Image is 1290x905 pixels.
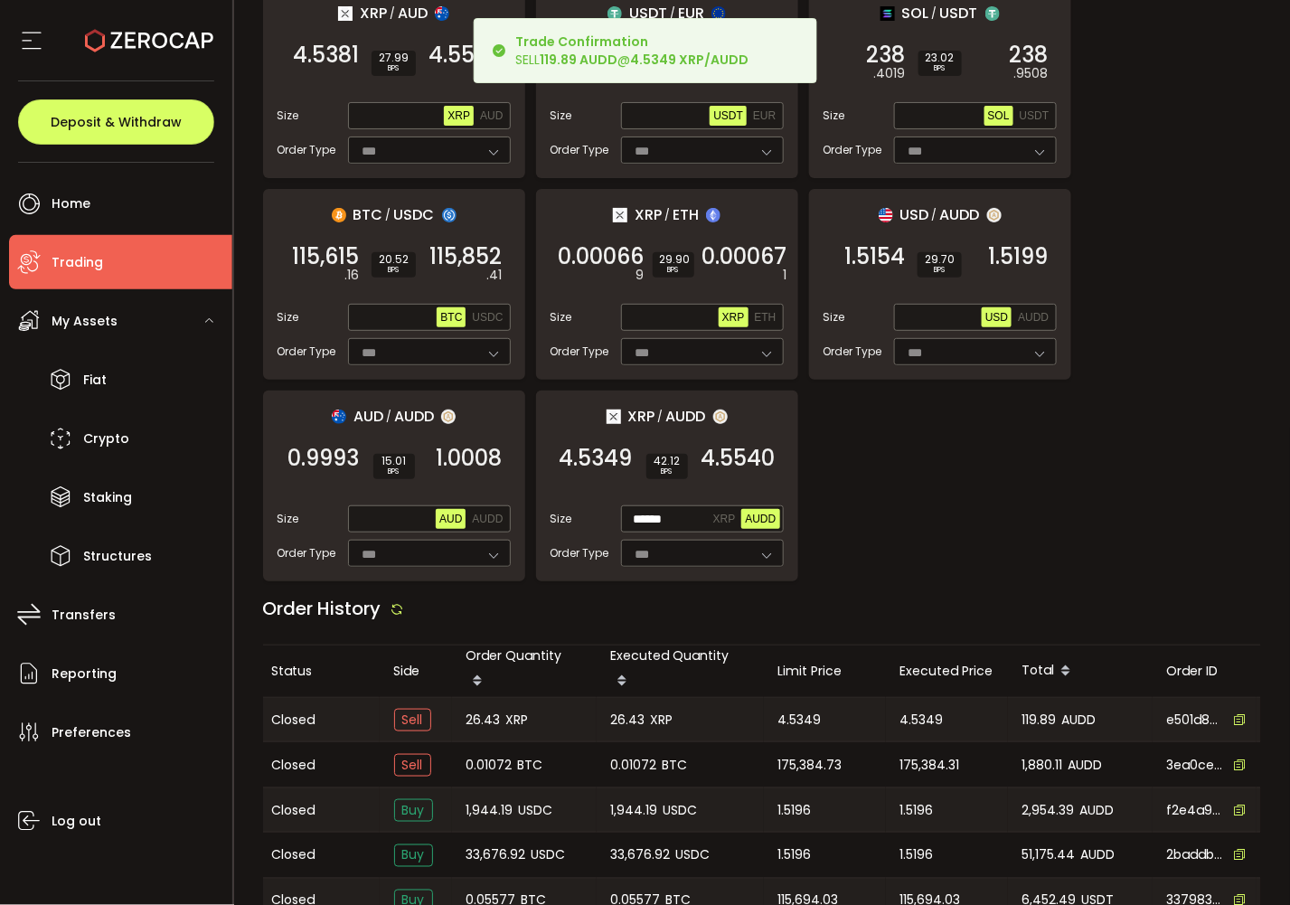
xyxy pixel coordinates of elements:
span: Buy [394,799,433,822]
img: eur_portfolio.svg [711,6,726,21]
div: Order ID [1153,661,1257,682]
iframe: Chat Widget [1200,818,1290,905]
span: Order Type [551,545,609,561]
span: USDC [664,800,698,821]
span: AUD [353,405,383,428]
span: My Assets [52,308,118,335]
span: AUD [439,513,462,525]
span: 238 [1010,46,1049,64]
span: XRP [506,710,529,731]
span: 1.0008 [437,449,503,467]
em: 9 [636,266,645,285]
span: XRP [628,405,655,428]
span: AUD [398,2,428,24]
img: usdt_portfolio.svg [607,6,622,21]
span: EUR [678,2,704,24]
span: 51,175.44 [1022,845,1076,866]
button: SOL [984,106,1013,126]
em: 1 [784,266,787,285]
em: / [658,409,664,425]
button: ETH [751,307,780,327]
img: zuPXiwguUFiBOIQyqLOiXsnnNitlx7q4LCwEbLHADjIpTka+Lip0HH8D0VTrd02z+wEAAAAASUVORK5CYII= [713,410,728,424]
span: AUDD [1018,311,1049,324]
i: BPS [381,467,408,477]
span: Staking [83,485,132,511]
em: .41 [487,266,503,285]
div: Executed Quantity [597,646,764,697]
span: 29.70 [925,254,955,265]
span: 1,944.19 [466,800,513,821]
span: 0.00066 [559,248,645,266]
span: Deposit & Withdraw [51,116,182,128]
span: 23.02 [926,52,955,63]
span: Structures [83,543,152,570]
span: f2e4a92c-19d1-47b2-a29f-0468721a6f00 [1167,801,1225,820]
button: USDT [710,106,747,126]
button: AUD [436,509,466,529]
span: 2baddb32-0e96-429f-b4bc-c1e6d8b2e4a8 [1167,846,1225,865]
span: ETH [755,311,777,324]
span: Size [551,309,572,325]
span: AUDD [1080,800,1115,821]
span: AUDD [1069,755,1103,776]
span: 4.5349 [560,449,633,467]
span: AUD [480,109,503,122]
img: aud_portfolio.svg [332,410,346,424]
span: Closed [272,756,315,775]
span: 1.5196 [778,800,812,821]
span: Log out [52,808,101,834]
img: btc_portfolio.svg [332,208,346,222]
button: AUDD [468,509,506,529]
span: Size [278,309,299,325]
span: AUDD [1062,710,1097,731]
span: 238 [867,46,906,64]
span: 115,615 [293,248,360,266]
i: BPS [654,467,681,477]
img: xrp_portfolio.png [338,6,353,21]
span: 4.5508 [429,46,503,64]
span: Closed [272,846,315,865]
span: Order Type [551,344,609,360]
em: .9508 [1014,64,1049,83]
button: AUDD [741,509,779,529]
button: XRP [710,509,739,529]
button: AUD [476,106,506,126]
span: e501d8a2-b937-4e5b-b372-ae5c2157d6dc [1167,711,1225,730]
span: 0.00067 [702,248,787,266]
span: Size [824,108,845,124]
div: Status [258,661,380,682]
img: aud_portfolio.svg [435,6,449,21]
span: Sell [394,709,431,731]
span: SOL [988,109,1010,122]
button: USD [982,307,1012,327]
span: USDT [940,2,978,24]
span: 1,944.19 [611,800,658,821]
button: USDT [1016,106,1053,126]
span: 4.5349 [900,710,944,731]
span: AUDD [940,203,980,226]
span: 0.01072 [611,755,657,776]
span: 1.5196 [900,845,934,866]
img: xrp_portfolio.png [607,410,621,424]
span: USDT [629,2,667,24]
em: .4019 [874,64,906,83]
i: BPS [660,265,687,276]
span: Order History [263,596,381,621]
em: / [932,5,937,22]
span: BTC [353,203,383,226]
span: 1,880.11 [1022,755,1063,776]
span: Size [278,108,299,124]
em: / [670,5,675,22]
span: 4.5381 [294,46,360,64]
span: Order Type [824,344,882,360]
span: 0.01072 [466,755,513,776]
span: Order Type [278,545,336,561]
span: 29.90 [660,254,687,265]
span: 33,676.92 [466,845,526,866]
span: AUDD [666,405,706,428]
button: EUR [749,106,779,126]
span: USDT [713,109,743,122]
span: USDC [676,845,711,866]
button: XRP [444,106,474,126]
